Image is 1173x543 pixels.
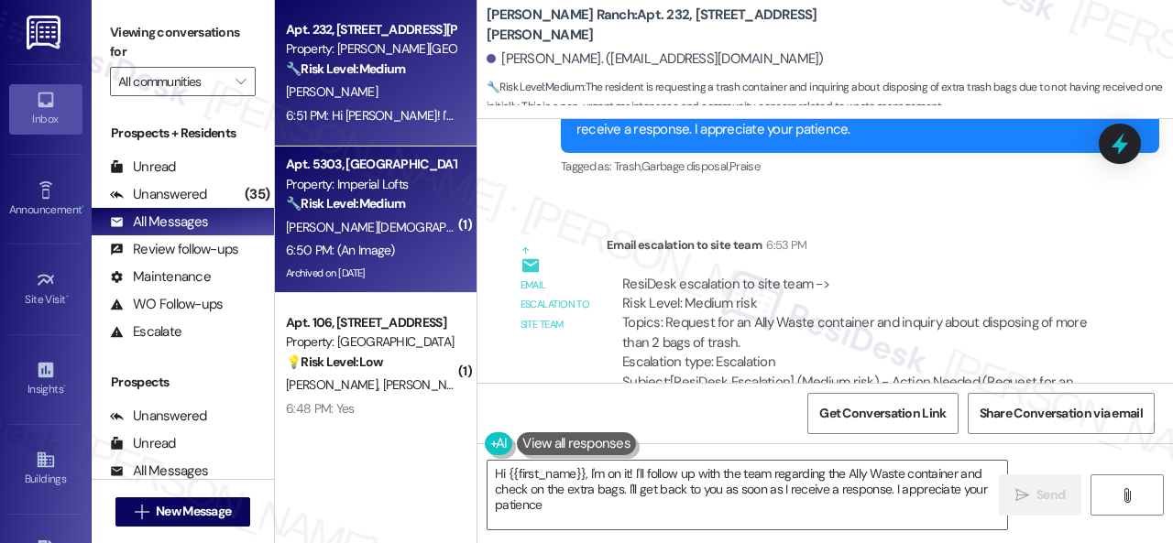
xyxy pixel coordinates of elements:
div: Apt. 232, [STREET_ADDRESS][PERSON_NAME] [286,20,455,39]
i:  [1120,488,1134,503]
button: Share Conversation via email [968,393,1155,434]
span: [PERSON_NAME] [286,83,378,100]
div: Escalate [110,322,181,342]
div: All Messages [110,462,208,481]
div: (35) [240,180,274,209]
span: • [66,290,69,303]
span: Send [1036,485,1065,505]
div: Apt. 106, [STREET_ADDRESS] [286,313,455,332]
a: Inbox [9,84,82,134]
span: [PERSON_NAME][DEMOGRAPHIC_DATA] [286,219,503,235]
span: [PERSON_NAME] [383,376,480,393]
span: [PERSON_NAME] [286,376,383,393]
div: Property: Imperial Lofts [286,175,455,194]
div: Unanswered [110,407,207,426]
div: Unread [110,434,176,453]
img: ResiDesk Logo [27,16,64,49]
div: Unanswered [110,185,207,204]
div: Prospects + Residents [92,124,274,143]
div: Unread [110,157,176,177]
input: All communities [118,67,226,96]
div: Maintenance [110,267,211,287]
strong: 🔧 Risk Level: Medium [286,60,405,77]
div: ResiDesk escalation to site team -> Risk Level: Medium risk Topics: Request for an Ally Waste con... [622,275,1088,373]
div: Subject: [ResiDesk Escalation] (Medium risk) - Action Needed (Request for an Ally Waste container... [622,373,1088,451]
div: WO Follow-ups [110,295,223,314]
label: Viewing conversations for [110,18,256,67]
span: : The resident is requesting a trash container and inquiring about disposing of extra trash bags ... [487,78,1173,117]
strong: 🔧 Risk Level: Medium [286,195,405,212]
button: New Message [115,497,251,527]
div: Email escalation to site team [521,276,592,334]
button: Send [999,474,1081,516]
i:  [135,505,148,519]
button: Get Conversation Link [807,393,958,434]
a: Buildings [9,444,82,494]
span: • [63,380,66,393]
span: Praise [729,158,760,174]
span: New Message [156,502,231,521]
div: 6:48 PM: Yes [286,400,355,417]
strong: 🔧 Risk Level: Medium [487,80,584,94]
span: Get Conversation Link [819,404,946,423]
div: Apt. 5303, [GEOGRAPHIC_DATA] [286,155,455,174]
i:  [1015,488,1029,503]
span: • [82,201,84,213]
div: 6:53 PM [762,235,806,255]
a: Site Visit • [9,265,82,314]
textarea: Hi {{first_name}}, I'm on it! I'll follow up with the team regarding the Ally Waste container and... [488,461,1007,529]
div: Tagged as: [561,153,1159,179]
div: Property: [PERSON_NAME][GEOGRAPHIC_DATA] [286,39,455,59]
div: [PERSON_NAME]. ([EMAIL_ADDRESS][DOMAIN_NAME]) [487,49,824,69]
div: Review follow-ups [110,240,238,259]
div: Email escalation to site team [607,235,1103,261]
strong: 💡 Risk Level: Low [286,353,383,370]
div: Prospects [92,373,274,392]
span: Share Conversation via email [980,404,1143,423]
b: [PERSON_NAME] Ranch: Apt. 232, [STREET_ADDRESS][PERSON_NAME] [487,5,853,45]
div: Archived on [DATE] [284,262,457,285]
span: Garbage disposal , [641,158,729,174]
i:  [236,74,246,89]
div: Property: [GEOGRAPHIC_DATA] [286,332,455,352]
div: All Messages [110,212,208,232]
div: 6:50 PM: (An Image) [286,242,395,258]
span: Trash , [614,158,641,174]
a: Insights • [9,354,82,404]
